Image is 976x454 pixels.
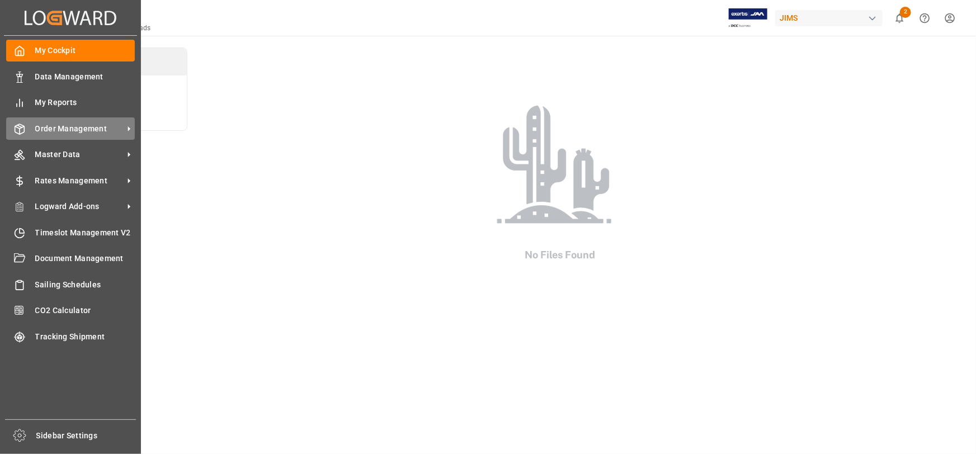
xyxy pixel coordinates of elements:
a: Tracking Shipment [6,325,135,347]
span: Tracking Shipment [35,331,135,343]
button: Help Center [912,6,937,31]
img: Exertis%20JAM%20-%20Email%20Logo.jpg_1722504956.jpg [729,8,767,28]
span: My Cockpit [35,45,135,56]
button: JIMS [775,7,887,29]
span: Master Data [35,149,124,160]
span: Timeslot Management V2 [35,227,135,239]
a: Timeslot Management V2 [6,221,135,243]
a: Data Management [6,65,135,87]
span: Sidebar Settings [36,430,136,442]
span: 2 [900,7,911,18]
h2: No Files Found [476,247,644,262]
a: My Reports [6,92,135,114]
span: Sailing Schedules [35,279,135,291]
a: My Cockpit [6,40,135,62]
a: Sailing Schedules [6,273,135,295]
span: Order Management [35,123,124,135]
span: Document Management [35,253,135,264]
span: My Reports [35,97,135,108]
span: Data Management [35,71,135,83]
span: Rates Management [35,175,124,187]
button: show 2 new notifications [887,6,912,31]
span: Logward Add-ons [35,201,124,212]
span: CO2 Calculator [35,305,135,316]
a: CO2 Calculator [6,300,135,321]
a: Document Management [6,248,135,269]
div: JIMS [775,10,883,26]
